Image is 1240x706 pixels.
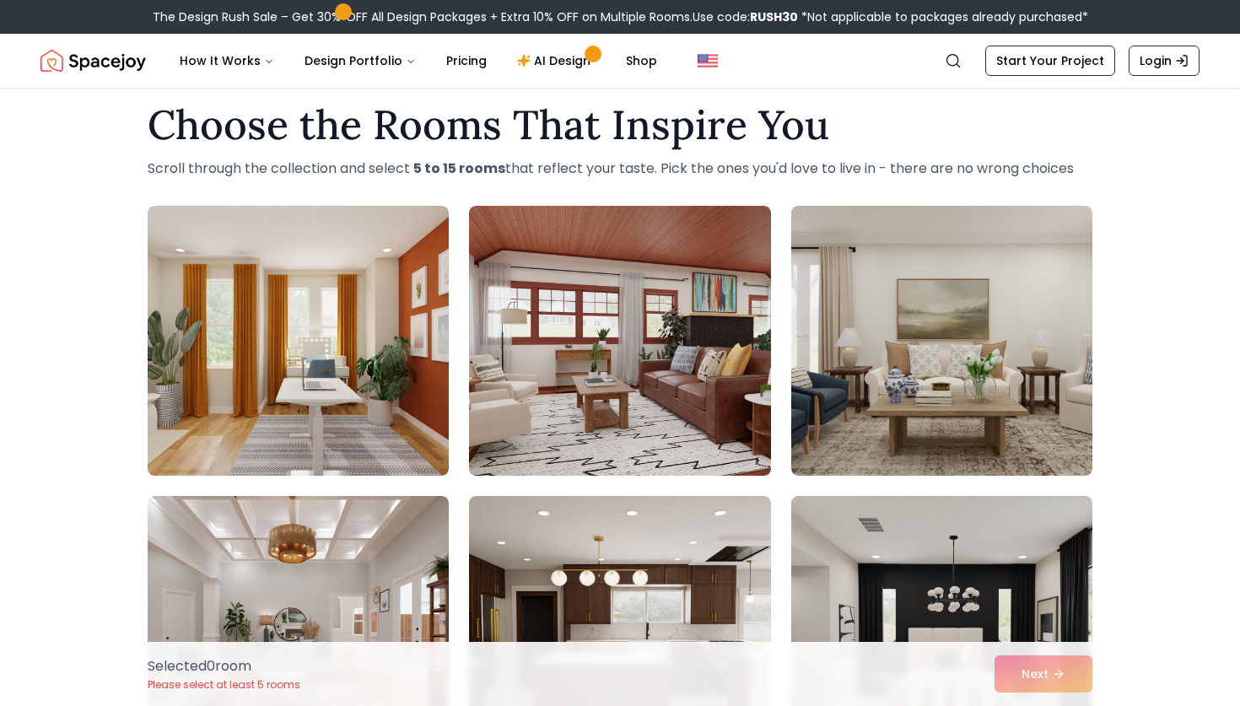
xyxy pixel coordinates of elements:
a: Shop [612,44,671,78]
p: Scroll through the collection and select that reflect your taste. Pick the ones you'd love to liv... [148,159,1092,179]
img: Spacejoy Logo [40,44,146,78]
span: *Not applicable to packages already purchased* [798,8,1088,25]
img: United States [698,51,718,71]
a: Pricing [433,44,500,78]
nav: Global [40,34,1200,88]
h1: Choose the Rooms That Inspire You [148,105,1092,145]
img: Room room-3 [791,206,1092,476]
div: The Design Rush Sale – Get 30% OFF All Design Packages + Extra 10% OFF on Multiple Rooms. [153,8,1088,25]
a: Spacejoy [40,44,146,78]
a: Start Your Project [985,46,1115,76]
button: How It Works [166,44,288,78]
span: Use code: [693,8,798,25]
p: Please select at least 5 rooms [148,678,300,692]
strong: 5 to 15 rooms [413,159,505,178]
nav: Main [166,44,671,78]
button: Design Portfolio [291,44,429,78]
a: Login [1129,46,1200,76]
img: Room room-2 [469,206,770,476]
p: Selected 0 room [148,656,300,676]
img: Room room-1 [148,206,449,476]
a: AI Design [504,44,609,78]
b: RUSH30 [750,8,798,25]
